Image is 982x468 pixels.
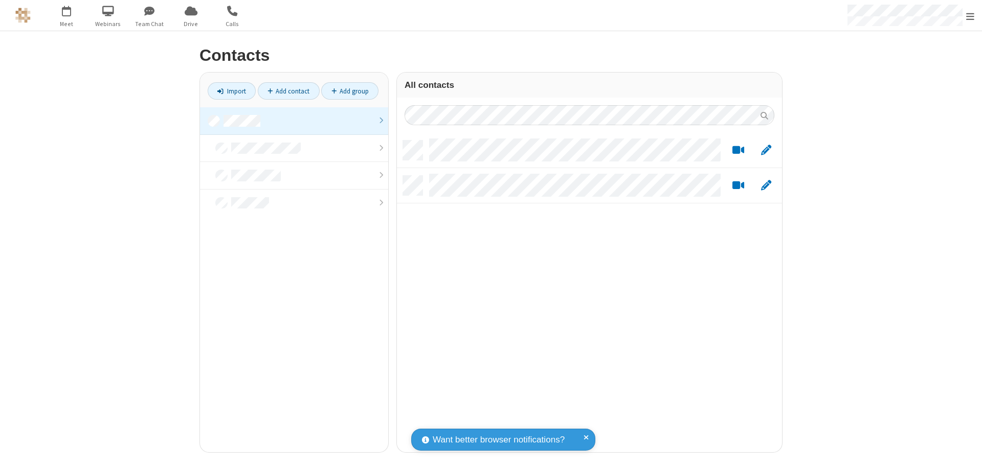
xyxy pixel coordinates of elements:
span: Drive [172,19,210,29]
button: Edit [756,144,776,157]
button: Edit [756,179,776,192]
span: Meet [48,19,86,29]
h2: Contacts [199,46,783,64]
a: Import [208,82,256,100]
span: Webinars [89,19,127,29]
span: Want better browser notifications? [433,433,565,447]
iframe: Chat [956,441,974,461]
button: Start a video meeting [728,179,748,192]
div: grid [397,133,782,452]
a: Add contact [258,82,320,100]
a: Add group [321,82,378,100]
span: Team Chat [130,19,169,29]
button: Start a video meeting [728,144,748,157]
h3: All contacts [405,80,774,90]
img: QA Selenium DO NOT DELETE OR CHANGE [15,8,31,23]
span: Calls [213,19,252,29]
